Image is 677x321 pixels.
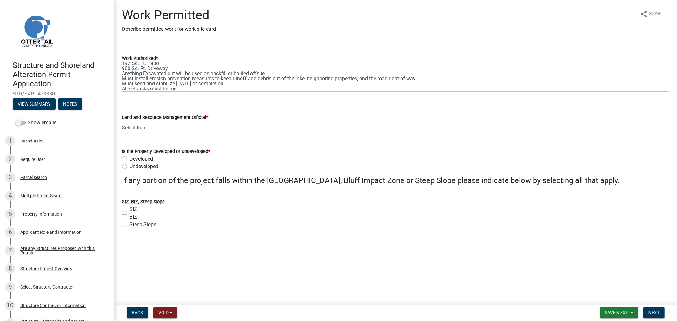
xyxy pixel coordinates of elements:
div: Introduction [20,139,45,143]
div: Parcel search [20,175,47,180]
label: Developed [129,155,153,163]
button: Void [153,307,177,318]
div: 9 [5,282,15,292]
h4: Structure and Shoreland Alteration Permit Application [13,61,109,88]
div: Structure Contractor Information [20,303,86,308]
div: 7 [5,246,15,256]
span: STR/SAP - 423380 [13,91,102,97]
span: Back [132,310,143,315]
label: Undeveloped [129,163,158,170]
div: Property Information [20,212,62,216]
h1: Work Permitted [122,8,216,23]
p: Describe permitted work for work site card [122,25,216,33]
label: Show emails [15,119,56,127]
span: Save & Exit [605,310,629,315]
label: SIZ [129,206,137,213]
wm-modal-confirm: Summary [13,102,56,107]
button: View Summary [13,98,56,110]
div: Structure Project Overview [20,266,73,271]
div: 5 [5,209,15,219]
div: 4 [5,191,15,201]
div: 10 [5,300,15,311]
div: 8 [5,264,15,274]
div: Select Structure Contractor [20,285,74,289]
h4: If any portion of the project falls within the [GEOGRAPHIC_DATA], Bluff Impact Zone or Steep Slop... [122,176,669,185]
button: shareShare [635,8,668,20]
label: Steep Slope [129,221,156,228]
label: BIZ [129,213,137,221]
div: 3 [5,172,15,182]
div: Are any Structures Proposed with this Permit [20,246,104,255]
label: SIZ, BIZ, Steep slope [122,200,165,204]
img: Otter Tail County, Minnesota [13,7,60,54]
button: Notes [58,98,82,110]
span: Share [649,10,663,18]
label: Work Authorized [122,56,158,61]
span: Void [158,310,169,315]
div: Require User [20,157,45,161]
div: 6 [5,227,15,237]
label: Land and Resource Management Official [122,115,208,120]
wm-modal-confirm: Notes [58,102,82,107]
label: Is the Property Developed or Undeveloped [122,149,210,154]
button: Next [643,307,665,318]
div: Applicant Role and Information [20,230,82,234]
div: 2 [5,154,15,164]
button: Save & Exit [600,307,638,318]
i: share [640,10,648,18]
div: Multiple Parcel Search [20,193,64,198]
button: Back [127,307,148,318]
span: Next [648,310,660,315]
div: 1 [5,136,15,146]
